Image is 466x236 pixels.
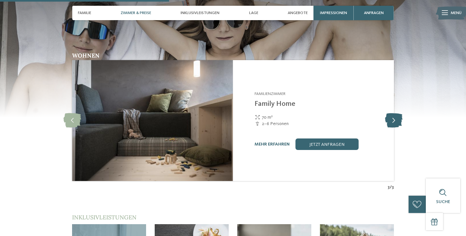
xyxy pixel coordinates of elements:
[72,52,100,59] span: Wohnen
[255,92,285,96] span: Familienzimmer
[255,142,290,146] a: mehr erfahren
[181,11,219,15] span: Inklusivleistungen
[262,121,289,127] span: 2–6 Personen
[72,214,137,221] span: Inklusivleistungen
[249,11,258,15] span: Lage
[388,184,390,190] span: 3
[262,114,273,121] span: 70 m²
[320,11,347,15] span: Impressionen
[390,184,392,190] span: /
[295,138,359,150] a: jetzt anfragen
[392,184,394,190] span: 3
[288,11,308,15] span: Angebote
[364,11,384,15] span: anfragen
[255,100,295,107] a: Family Home
[121,11,151,15] span: Zimmer & Preise
[72,60,233,181] img: Family Home
[78,11,91,15] span: Familie
[436,200,450,204] span: Suche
